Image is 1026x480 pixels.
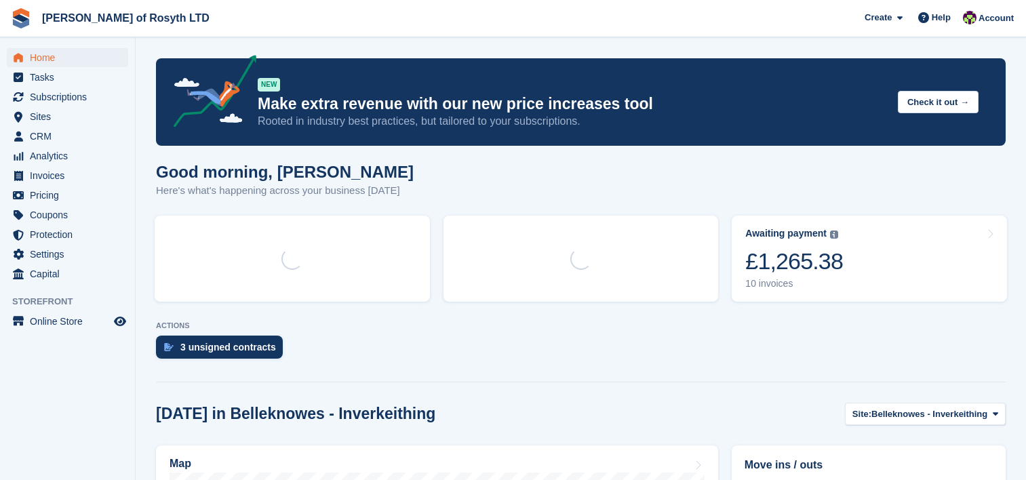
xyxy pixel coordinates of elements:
[30,225,111,244] span: Protection
[745,278,843,289] div: 10 invoices
[112,313,128,329] a: Preview store
[732,216,1007,302] a: Awaiting payment £1,265.38 10 invoices
[164,343,174,351] img: contract_signature_icon-13c848040528278c33f63329250d36e43548de30e8caae1d1a13099fd9432cc5.svg
[11,8,31,28] img: stora-icon-8386f47178a22dfd0bd8f6a31ec36ba5ce8667c1dd55bd0f319d3a0aa187defe.svg
[12,295,135,308] span: Storefront
[852,407,871,421] span: Site:
[30,166,111,185] span: Invoices
[30,186,111,205] span: Pricing
[30,68,111,87] span: Tasks
[7,68,128,87] a: menu
[156,321,1006,330] p: ACTIONS
[156,183,414,199] p: Here's what's happening across your business [DATE]
[30,205,111,224] span: Coupons
[745,247,843,275] div: £1,265.38
[865,11,892,24] span: Create
[30,146,111,165] span: Analytics
[979,12,1014,25] span: Account
[898,91,979,113] button: Check it out →
[156,163,414,181] h1: Good morning, [PERSON_NAME]
[180,342,276,353] div: 3 unsigned contracts
[871,407,987,421] span: Belleknowes - Inverkeithing
[830,231,838,239] img: icon-info-grey-7440780725fd019a000dd9b08b2336e03edf1995a4989e88bcd33f0948082b44.svg
[7,205,128,224] a: menu
[258,94,887,114] p: Make extra revenue with our new price increases tool
[170,458,191,470] h2: Map
[7,107,128,126] a: menu
[156,405,435,423] h2: [DATE] in Belleknowes - Inverkeithing
[37,7,215,29] a: [PERSON_NAME] of Rosyth LTD
[30,264,111,283] span: Capital
[7,264,128,283] a: menu
[7,225,128,244] a: menu
[7,312,128,331] a: menu
[745,228,827,239] div: Awaiting payment
[745,457,993,473] h2: Move ins / outs
[7,87,128,106] a: menu
[30,87,111,106] span: Subscriptions
[7,127,128,146] a: menu
[7,146,128,165] a: menu
[30,48,111,67] span: Home
[845,403,1006,425] button: Site: Belleknowes - Inverkeithing
[7,245,128,264] a: menu
[30,245,111,264] span: Settings
[7,186,128,205] a: menu
[258,78,280,92] div: NEW
[30,127,111,146] span: CRM
[7,48,128,67] a: menu
[258,114,887,129] p: Rooted in industry best practices, but tailored to your subscriptions.
[156,336,290,365] a: 3 unsigned contracts
[30,312,111,331] span: Online Store
[30,107,111,126] span: Sites
[963,11,976,24] img: Nina Briggs
[7,166,128,185] a: menu
[162,55,257,132] img: price-adjustments-announcement-icon-8257ccfd72463d97f412b2fc003d46551f7dbcb40ab6d574587a9cd5c0d94...
[932,11,951,24] span: Help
